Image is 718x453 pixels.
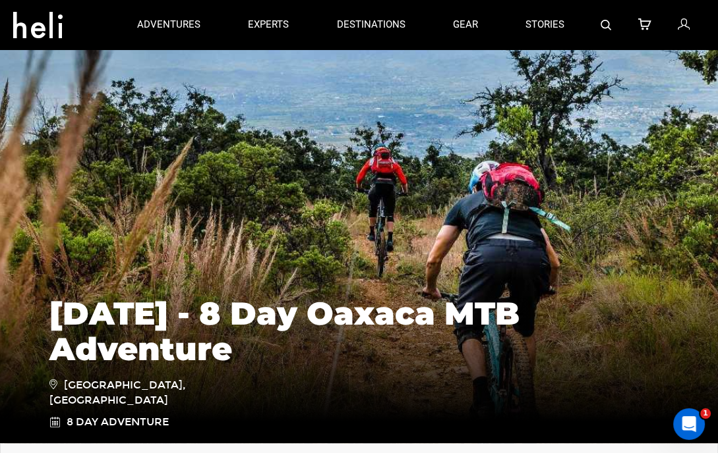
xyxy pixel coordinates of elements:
span: 8 Day Adventure [67,415,169,430]
p: adventures [137,18,200,32]
h1: [DATE] - 8 Day Oaxaca MTB Adventure [49,296,669,367]
span: 1 [700,408,711,419]
p: destinations [336,18,405,32]
span: [GEOGRAPHIC_DATA], [GEOGRAPHIC_DATA] [49,377,204,408]
p: experts [248,18,289,32]
img: search-bar-icon.svg [601,20,611,30]
iframe: Intercom live chat [673,408,705,440]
